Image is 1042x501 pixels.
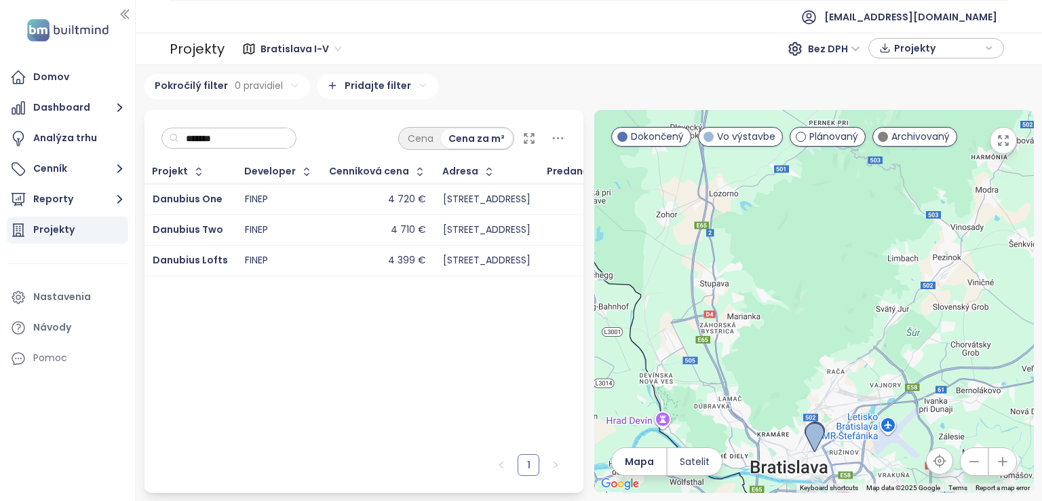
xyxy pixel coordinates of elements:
button: left [490,454,512,476]
li: Nasledujúca strana [545,454,566,476]
div: Cenníková cena [329,167,409,176]
span: Map data ©2025 Google [866,484,940,491]
div: Nastavenia [33,289,91,305]
div: Pomoc [7,345,128,372]
span: Bratislava I-V [260,39,341,59]
div: [STREET_ADDRESS] [443,224,530,236]
span: left [497,461,505,469]
div: Projekt [152,167,188,176]
a: Analýza trhu [7,125,128,152]
a: 1 [518,455,539,475]
span: Vo výstavbe [717,129,775,144]
div: Návody [33,319,71,336]
div: Pokročilý filter [144,74,310,99]
button: Reporty [7,186,128,213]
div: FINEP [245,224,268,236]
a: Terms (opens in new tab) [948,484,967,491]
a: Nastavenia [7,284,128,311]
a: Open this area in Google Maps (opens a new window) [598,475,642,493]
div: 4 720 € [388,193,426,206]
div: Pomoc [33,350,67,367]
li: Predchádzajúca strana [490,454,512,476]
span: 0 pravidiel [235,78,283,93]
div: Projekty [170,35,225,62]
li: 1 [518,454,539,476]
span: Dokončený [631,129,684,144]
span: Predané jednotky [547,167,635,176]
a: Projekty [7,217,128,244]
div: Pridajte filter [317,74,438,99]
div: 4 399 € [388,255,426,267]
span: Bez DPH [808,39,860,59]
a: Domov [7,64,128,91]
div: 4 710 € [391,224,426,236]
div: Adresa [442,167,478,176]
button: Mapa [612,448,666,475]
div: Analýza trhu [33,130,97,147]
span: Archivovaný [891,129,950,144]
div: FINEP [245,255,268,267]
button: Keyboard shortcuts [800,483,858,493]
div: Domov [33,69,69,86]
div: Developer [244,167,296,176]
button: Cenník [7,155,128,183]
div: Cena za m² [441,129,512,148]
span: Satelit [680,454,710,469]
span: Projekty [894,38,982,58]
span: [EMAIL_ADDRESS][DOMAIN_NAME] [824,1,997,33]
a: Návody [7,314,128,341]
div: [STREET_ADDRESS] [443,255,530,267]
span: right [552,461,560,469]
button: Dashboard [7,94,128,122]
span: Plánovaný [809,129,858,144]
button: right [545,454,566,476]
div: Projekty [33,221,75,238]
a: Danubius Two [153,223,223,236]
div: Cena [400,129,441,148]
img: logo [23,16,113,44]
div: FINEP [245,193,268,206]
button: Satelit [668,448,722,475]
a: Danubius Lofts [153,253,228,267]
a: Report a map error [976,484,1030,491]
a: Danubius One [153,192,223,206]
span: Mapa [625,454,654,469]
img: Google [598,475,642,493]
div: [STREET_ADDRESS] [443,193,530,206]
div: button [876,38,997,58]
